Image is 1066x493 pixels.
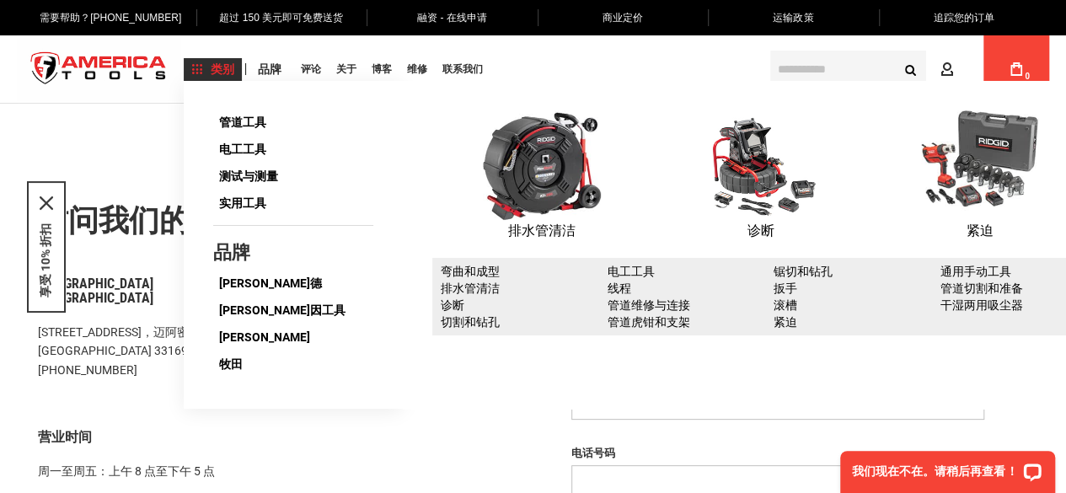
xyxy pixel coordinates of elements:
a: 关于 [329,58,364,81]
a: 电工工具 [213,137,272,161]
font: 访问我们的商店 [38,203,250,238]
font: 紧迫 [967,222,994,238]
img: 美国工具 [17,38,180,101]
a: 类别 [184,58,242,81]
font: 需要帮助？[PHONE_NUMBER] [40,12,181,24]
font: 管道工具 [219,115,266,129]
a: 牧田 [213,352,249,376]
font: [STREET_ADDRESS]，迈阿密，[GEOGRAPHIC_DATA] 33169， [38,325,201,357]
a: 实用工具 [213,191,272,215]
font: 商业定价 [603,12,643,24]
a: 线程 [607,281,630,295]
font: 追踪您的订单 [934,12,994,24]
a: 电工工具 [607,265,654,278]
a: 0 [1000,35,1032,103]
a: 弯曲和成型 [441,265,500,278]
button: 搜索 [894,53,926,85]
a: 维修 [399,58,435,81]
font: 维修 [407,63,427,75]
font: 0 [1025,72,1030,81]
a: [PERSON_NAME]因工具 [213,298,351,322]
a: [PERSON_NAME] [213,325,316,349]
font: [GEOGRAPHIC_DATA][GEOGRAPHIC_DATA] [38,276,153,307]
a: 切割和钻孔 [441,315,500,329]
a: 诊断 [651,110,870,242]
font: [PERSON_NAME]德 [219,276,322,290]
a: 通用手动工具 [940,265,1010,278]
font: 电话号码 [571,447,615,459]
font: 类别 [211,62,234,76]
button: 享受 10% 折扣 [39,223,54,297]
font: 帐户 [960,62,983,76]
a: 扳手 [774,281,797,295]
font: 博客 [372,63,392,75]
font: 品牌 [258,62,281,76]
font: 实用工具 [219,196,266,210]
font: 营业时间 [38,429,92,445]
a: 管道切割和准备 [940,281,1022,295]
font: 牧田 [219,357,243,371]
a: 诊断 [441,298,464,312]
font: [PHONE_NUMBER] [38,363,137,377]
a: 管道虎钳和支架 [607,315,689,329]
font: [PERSON_NAME]因工具 [219,303,346,317]
svg: 关闭图标 [40,196,53,210]
font: 排水管清洁 [508,222,576,238]
font: 评论 [301,63,321,75]
a: 干湿两用吸尘器 [940,298,1022,312]
font: [PERSON_NAME] [219,330,310,344]
a: 博客 [364,58,399,81]
a: 评论 [293,58,329,81]
font: 享受 10% 折扣 [39,223,52,297]
a: 测试与测量 [213,164,284,188]
a: 商店徽标 [17,38,180,101]
font: 运输政策 [773,12,813,24]
a: 锯切和钻孔 [774,265,833,278]
font: 周一至周五：上午 8 点至下午 5 点 [38,464,215,478]
button: 关闭 [40,196,53,210]
a: 管道工具 [213,110,272,134]
font: 关于 [336,63,356,75]
a: 排水管清洁 [432,110,651,242]
a: [PERSON_NAME]德 [213,271,328,295]
a: 联系我们 [435,58,490,81]
font: 电工工具 [219,142,266,156]
font: 品牌 [213,242,250,263]
a: 滚槽 [774,298,797,312]
iframe: LiveChat 聊天小部件 [829,440,1066,493]
a: 排水管清洁 [441,281,500,295]
font: 联系我们 [442,63,483,75]
a: 紧迫 [774,315,797,329]
font: 诊断 [747,222,774,238]
font: 融资 - 在线申请 [417,12,487,24]
a: 品牌 [250,58,289,81]
font: 超过 150 美元即可免费送货 [219,12,343,24]
a: 管道维修与连接 [607,298,689,312]
font: 测试与测量 [219,169,278,183]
